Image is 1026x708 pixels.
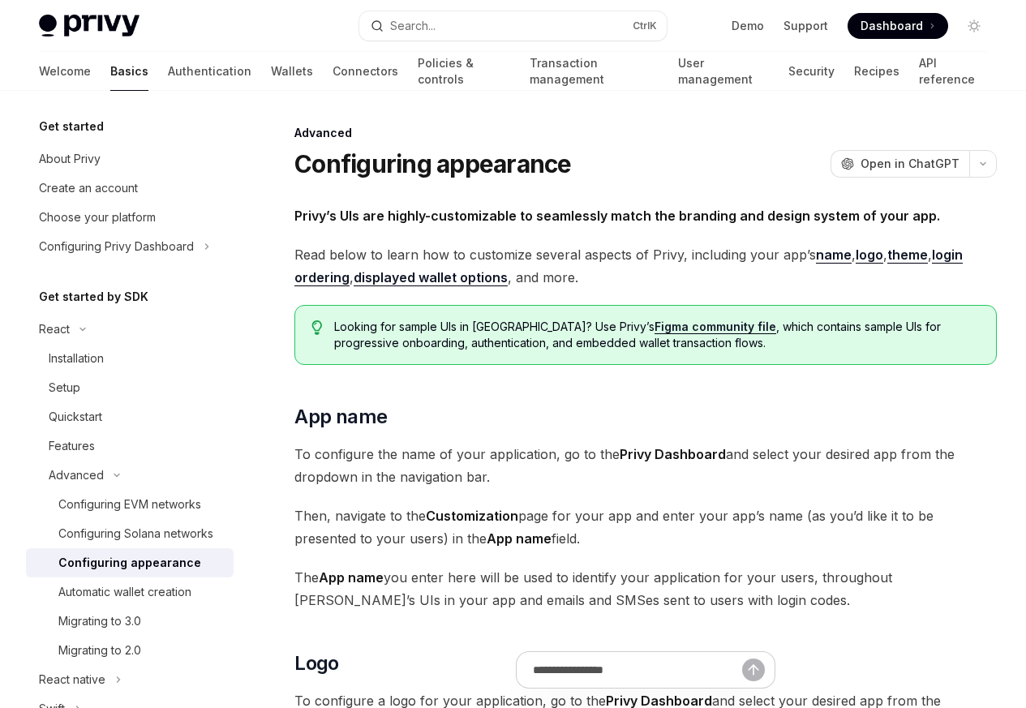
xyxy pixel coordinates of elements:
button: Toggle React native section [26,665,234,694]
a: Migrating to 3.0 [26,607,234,636]
strong: Privy Dashboard [620,446,726,462]
a: name [816,247,852,264]
button: Open in ChatGPT [831,150,969,178]
input: Ask a question... [533,652,742,688]
div: React native [39,670,105,689]
button: Open search [359,11,667,41]
button: Send message [742,659,765,681]
div: About Privy [39,149,101,169]
span: To configure the name of your application, go to the and select your desired app from the dropdow... [294,443,997,488]
a: Configuring appearance [26,548,234,577]
span: The you enter here will be used to identify your application for your users, throughout [PERSON_N... [294,566,997,611]
div: Installation [49,349,104,368]
strong: Customization [426,508,518,524]
img: light logo [39,15,140,37]
a: logo [856,247,883,264]
a: Setup [26,373,234,402]
a: Security [788,52,835,91]
a: User management [678,52,770,91]
a: Transaction management [530,52,658,91]
a: Installation [26,344,234,373]
div: Create an account [39,178,138,198]
div: Setup [49,378,80,397]
div: Choose your platform [39,208,156,227]
div: Quickstart [49,407,102,427]
div: Migrating to 3.0 [58,611,141,631]
div: Advanced [294,125,997,141]
a: Features [26,431,234,461]
h1: Configuring appearance [294,149,572,178]
span: Then, navigate to the page for your app and enter your app’s name (as you’d like it to be present... [294,504,997,550]
button: Toggle React section [26,315,234,344]
button: Toggle Configuring Privy Dashboard section [26,232,234,261]
div: Configuring Solana networks [58,524,213,543]
a: Policies & controls [418,52,510,91]
svg: Tip [311,320,323,335]
a: displayed wallet options [354,269,508,286]
div: Advanced [49,466,104,485]
a: Authentication [168,52,251,91]
div: Automatic wallet creation [58,582,191,602]
a: Recipes [854,52,899,91]
a: Demo [732,18,764,34]
div: Migrating to 2.0 [58,641,141,660]
a: Create an account [26,174,234,203]
div: Features [49,436,95,456]
div: React [39,320,70,339]
a: About Privy [26,144,234,174]
div: Configuring Privy Dashboard [39,237,194,256]
a: Welcome [39,52,91,91]
a: API reference [919,52,987,91]
a: Basics [110,52,148,91]
h5: Get started [39,117,104,136]
button: Toggle Advanced section [26,461,234,490]
h5: Get started by SDK [39,287,148,307]
strong: App name [487,530,552,547]
a: Support [783,18,828,34]
a: Automatic wallet creation [26,577,234,607]
div: Search... [390,16,436,36]
span: Ctrl K [633,19,657,32]
button: Toggle dark mode [961,13,987,39]
a: Migrating to 2.0 [26,636,234,665]
a: Configuring Solana networks [26,519,234,548]
div: Configuring EVM networks [58,495,201,514]
a: Configuring EVM networks [26,490,234,519]
a: Choose your platform [26,203,234,232]
div: Configuring appearance [58,553,201,573]
a: Wallets [271,52,313,91]
strong: Privy’s UIs are highly-customizable to seamlessly match the branding and design system of your app. [294,208,940,224]
a: Connectors [333,52,398,91]
span: Dashboard [861,18,923,34]
a: Figma community file [655,320,776,334]
span: Open in ChatGPT [861,156,959,172]
span: Read below to learn how to customize several aspects of Privy, including your app’s , , , , , and... [294,243,997,289]
a: Dashboard [848,13,948,39]
a: Quickstart [26,402,234,431]
a: theme [887,247,928,264]
strong: App name [319,569,384,586]
span: App name [294,404,387,430]
span: Looking for sample UIs in [GEOGRAPHIC_DATA]? Use Privy’s , which contains sample UIs for progress... [334,319,980,351]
